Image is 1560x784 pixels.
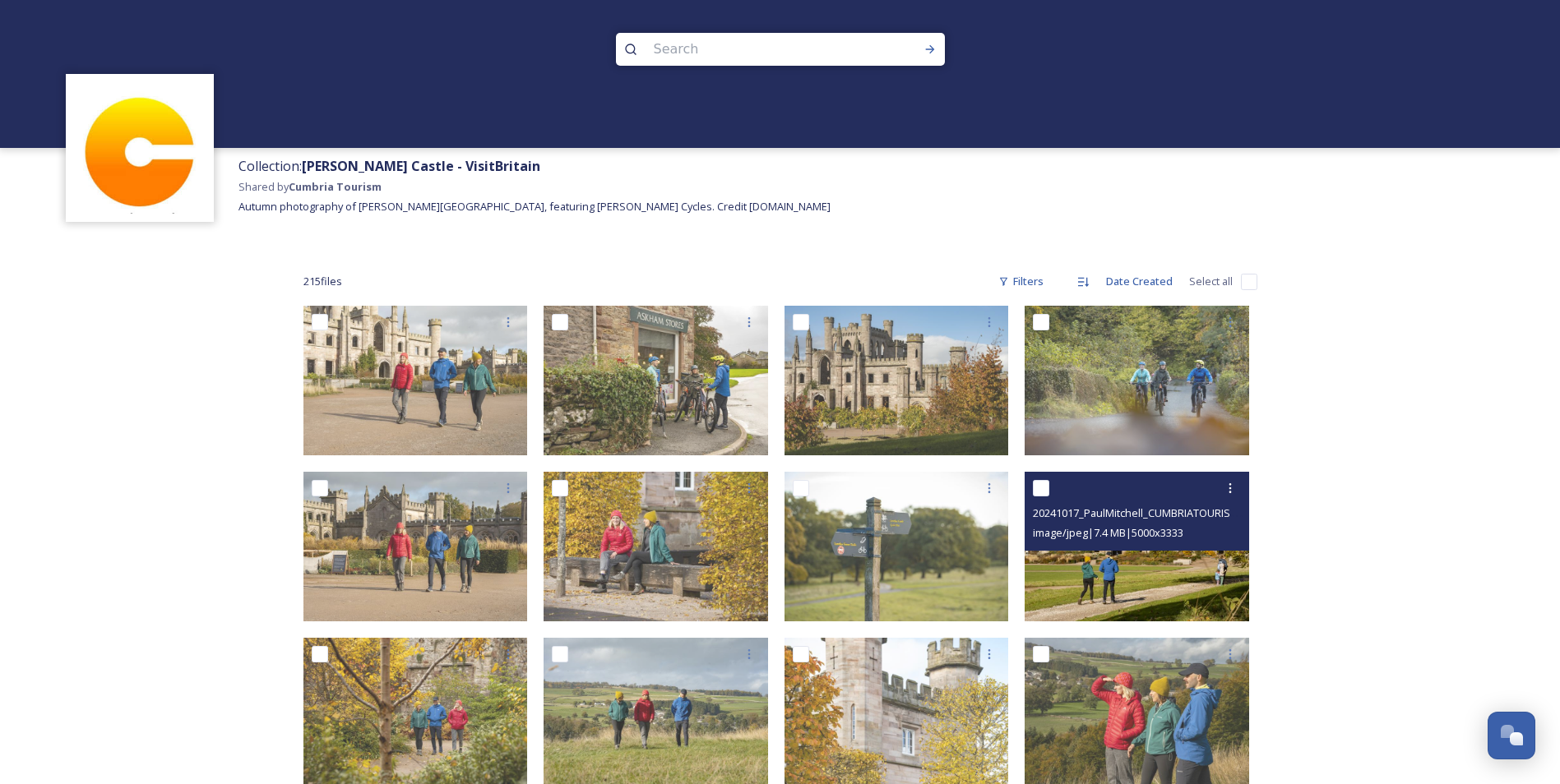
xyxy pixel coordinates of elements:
[785,306,1009,455] img: 20241017_PaulMitchell_CUMBRIATOURISM_LowtherCastle_Askham_-214.jpg
[544,472,768,621] img: 20241017_PaulMitchell_CUMBRIATOURISM_LowtherCastle_Askham_-216.jpg
[785,472,1009,621] img: 20241017_PaulMitchell_CUMBRIATOURISM_LowtherCastle_Askham_-26.jpg
[1033,505,1402,520] span: 20241017_PaulMitchell_CUMBRIATOURISM_LowtherCastle_Askham_-210.jpg
[303,472,528,621] img: 20241017_PaulMitchell_CUMBRIATOURISM_LowtherCastle_Askham_-196.jpg
[303,306,528,455] img: 20241017_PaulMitchell_CUMBRIATOURISM_LowtherCastle_Askham_-197.jpg
[74,82,206,214] img: images.jpg
[1033,525,1183,540] span: image/jpeg | 7.4 MB | 5000 x 3333
[544,306,768,455] img: 20241017_PaulMitchell_CUMBRIATOURISM_LowtherCastle_Askham_-108.jpg
[303,274,342,289] span: 215 file s
[990,265,1052,297] div: Filters
[238,157,540,175] span: Collection:
[238,179,382,194] span: Shared by
[289,179,382,194] strong: Cumbria Tourism
[646,31,871,67] input: Search
[1025,306,1249,455] img: 20241017_PaulMitchell_CUMBRIATOURISM_LowtherCastle_Askham_-49.jpg
[1189,274,1233,289] span: Select all
[302,157,540,175] strong: [PERSON_NAME] Castle - VisitBritain
[1488,712,1535,759] button: Open Chat
[238,199,831,214] span: Autumn photography of [PERSON_NAME][GEOGRAPHIC_DATA], featuring [PERSON_NAME] Cycles. Credit [DOM...
[1098,265,1181,297] div: Date Created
